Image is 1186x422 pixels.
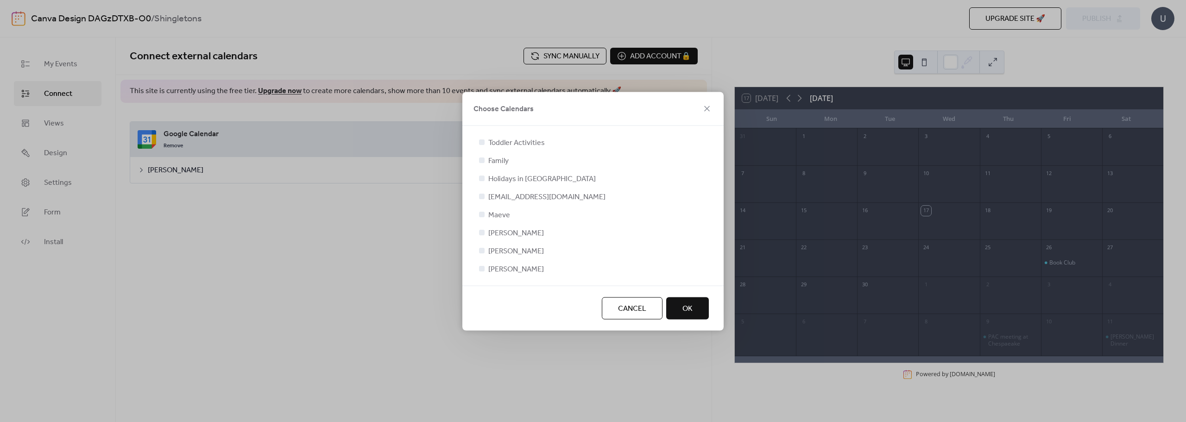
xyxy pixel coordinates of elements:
span: [PERSON_NAME] [488,227,544,239]
span: Choose Calendars [473,103,534,114]
button: Cancel [602,297,662,319]
button: OK [666,297,709,319]
span: [EMAIL_ADDRESS][DOMAIN_NAME] [488,191,606,202]
span: Maeve [488,209,510,220]
span: OK [682,303,693,314]
span: [PERSON_NAME] [488,246,544,257]
span: Holidays in [GEOGRAPHIC_DATA] [488,173,596,184]
span: Family [488,155,509,166]
span: Toddler Activities [488,137,545,148]
span: [PERSON_NAME] [488,264,544,275]
span: Cancel [618,303,646,314]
